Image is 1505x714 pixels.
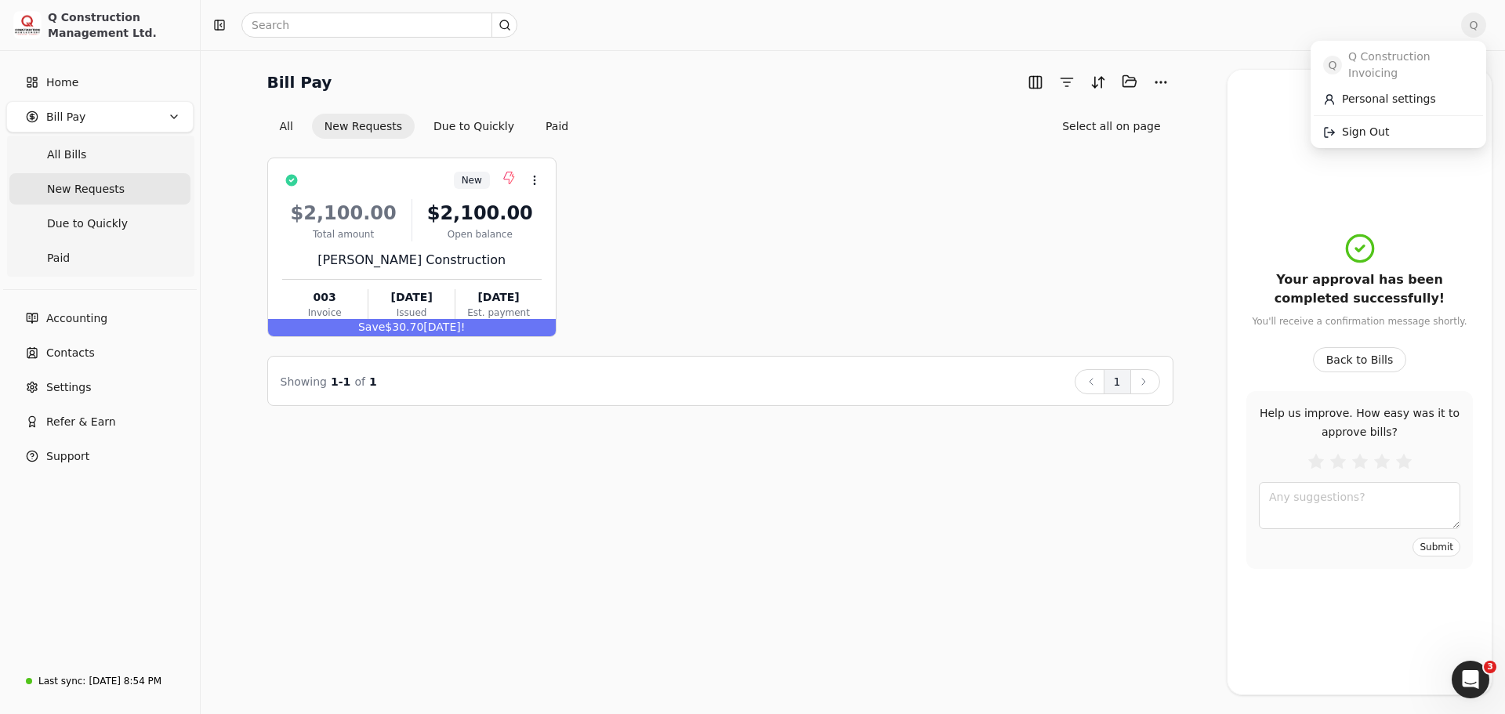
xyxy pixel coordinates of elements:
button: 1 [1104,369,1131,394]
div: [PERSON_NAME] Construction [282,251,542,270]
button: All [267,114,306,139]
div: Issued [368,306,455,320]
span: Bill Pay [46,109,85,125]
div: [DATE] 8:54 PM [89,674,161,688]
span: All Bills [47,147,86,163]
a: Contacts [6,337,194,368]
span: Settings [46,379,91,396]
span: Personal settings [1342,91,1436,107]
button: Select all on page [1050,114,1173,139]
span: Q Construction Invoicing [1348,49,1474,82]
span: Refer & Earn [46,414,116,430]
input: Search [241,13,517,38]
a: Last sync:[DATE] 8:54 PM [6,667,194,695]
button: Q [1461,13,1486,38]
div: Q [1311,41,1486,148]
div: Est. payment [455,306,541,320]
div: $30.70 [268,319,556,336]
span: Sign Out [1342,124,1389,140]
div: Q Construction Management Ltd. [48,9,187,41]
a: Home [6,67,194,98]
span: Accounting [46,310,107,327]
a: Due to Quickly [9,208,190,239]
span: Showing [281,375,327,388]
div: Open balance [419,227,542,241]
h2: Bill Pay [267,70,332,95]
div: Help us improve. How easy was it to approve bills? [1259,404,1460,441]
button: Paid [533,114,581,139]
a: Accounting [6,303,194,334]
span: 1 [369,375,377,388]
div: $2,100.00 [282,199,405,227]
span: Contacts [46,345,95,361]
span: New [462,173,482,187]
button: More [1148,70,1173,95]
iframe: Intercom live chat [1452,661,1489,698]
span: Home [46,74,78,91]
div: $2,100.00 [419,199,542,227]
span: of [354,375,365,388]
span: 3 [1484,661,1496,673]
button: Back to Bills [1313,347,1407,372]
span: Due to Quickly [47,216,128,232]
div: Your approval has been completed successfully! [1246,270,1473,308]
span: Q [1323,56,1342,74]
a: All Bills [9,139,190,170]
span: Paid [47,250,70,266]
span: 1 - 1 [331,375,350,388]
button: Batch (0) [1117,69,1142,94]
button: Sort [1086,70,1111,95]
div: Invoice filter options [267,114,582,139]
button: Support [6,440,194,472]
button: New Requests [312,114,415,139]
div: [DATE] [368,289,455,306]
div: Total amount [282,227,405,241]
div: You'll receive a confirmation message shortly. [1252,314,1467,328]
span: New Requests [47,181,125,198]
button: Submit [1413,538,1460,556]
span: Save [358,321,385,333]
a: Settings [6,371,194,403]
a: New Requests [9,173,190,205]
img: 3171ca1f-602b-4dfe-91f0-0ace091e1481.jpeg [13,11,42,39]
span: [DATE]! [423,321,465,333]
span: Support [46,448,89,465]
button: Bill Pay [6,101,194,132]
div: Invoice [282,306,368,320]
button: Refer & Earn [6,406,194,437]
div: Last sync: [38,674,85,688]
a: Paid [9,242,190,274]
button: Due to Quickly [421,114,527,139]
div: [DATE] [455,289,541,306]
div: 003 [282,289,368,306]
